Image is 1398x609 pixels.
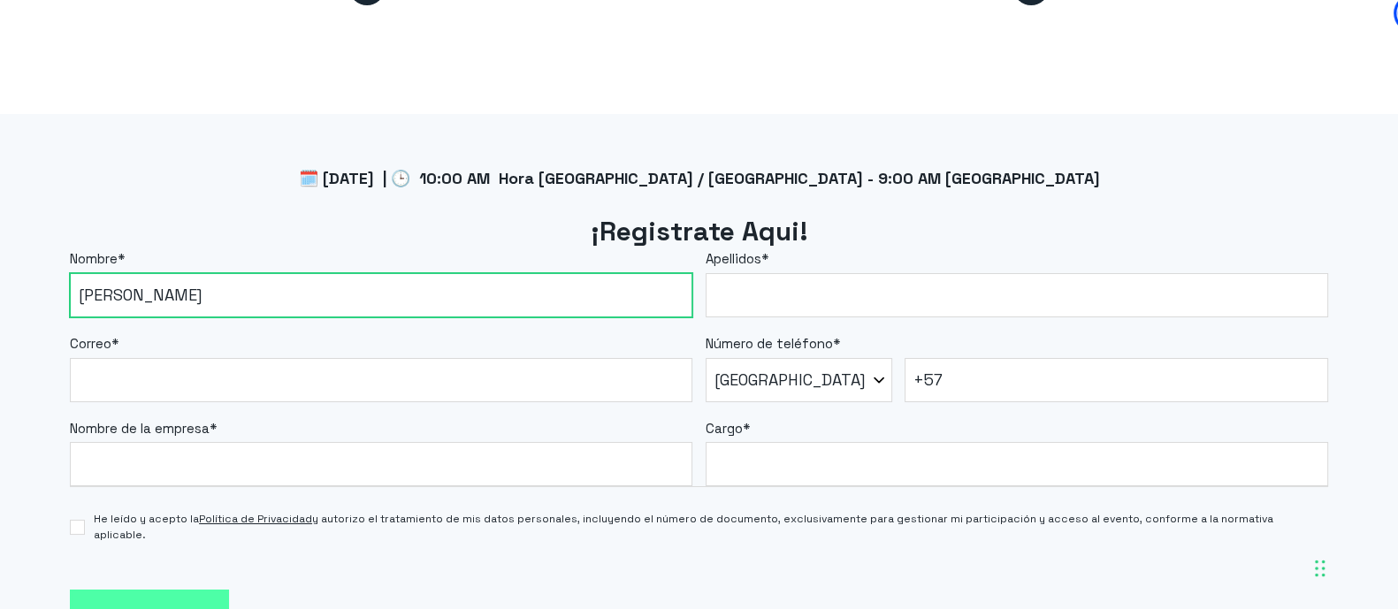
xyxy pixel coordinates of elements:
input: He leído y acepto laPolítica de Privacidady autorizo el tratamiento de mis datos personales, incl... [70,520,85,535]
iframe: Chat Widget [1310,524,1398,609]
a: Política de Privacidad [199,512,312,526]
span: Nombre de la empresa [70,420,210,437]
span: Apellidos [706,250,761,267]
span: Correo [70,335,111,352]
span: 🗓️ [DATE] | 🕒 10:00 AM Hora [GEOGRAPHIC_DATA] / [GEOGRAPHIC_DATA] - 9:00 AM [GEOGRAPHIC_DATA] [298,168,1099,188]
span: Cargo [706,420,743,437]
div: Arrastrar [1315,542,1325,595]
div: Widget de chat [1310,524,1398,609]
span: He leído y acepto la y autorizo el tratamiento de mis datos personales, incluyendo el número de d... [94,511,1328,543]
span: Nombre [70,250,118,267]
span: Número de teléfono [706,335,833,352]
h2: ¡Registrate Aqui! [70,214,1328,250]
